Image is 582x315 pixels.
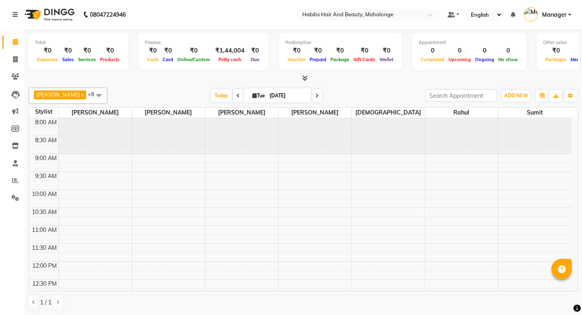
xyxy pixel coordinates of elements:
[31,280,58,288] div: 12:30 PM
[33,154,58,163] div: 9:00 AM
[351,57,377,62] span: Gift Cards
[21,3,77,26] img: logo
[279,108,351,118] span: [PERSON_NAME]
[33,118,58,127] div: 8:00 AM
[80,91,84,98] a: x
[248,46,262,55] div: ₹0
[419,57,446,62] span: Completed
[504,93,528,99] span: ADD NEW
[498,108,571,118] span: sumit
[328,46,351,55] div: ₹0
[90,3,126,26] b: 08047224946
[216,57,243,62] span: Petty cash
[473,46,496,55] div: 0
[205,108,278,118] span: [PERSON_NAME]
[285,57,308,62] span: Voucher
[145,46,161,55] div: ₹0
[473,57,496,62] span: Ongoing
[377,46,395,55] div: ₹0
[88,91,100,97] span: +8
[446,46,473,55] div: 0
[548,282,574,307] iframe: chat widget
[161,57,175,62] span: Card
[250,93,267,99] span: Tue
[543,57,569,62] span: Packages
[35,39,122,46] div: Total
[352,108,424,118] span: [DEMOGRAPHIC_DATA]
[211,89,232,102] span: Today
[212,46,248,55] div: ₹1,44,004
[328,57,351,62] span: Package
[60,57,76,62] span: Sales
[145,57,161,62] span: Cash
[175,57,212,62] span: Online/Custom
[33,136,58,145] div: 8:30 AM
[40,298,51,307] span: 1 / 1
[425,108,498,118] span: Rahul
[446,57,473,62] span: Upcoming
[76,57,98,62] span: Services
[308,57,328,62] span: Prepaid
[496,57,520,62] span: No show
[496,46,520,55] div: 0
[98,57,122,62] span: Products
[132,108,205,118] span: [PERSON_NAME]
[543,46,569,55] div: ₹0
[175,46,212,55] div: ₹0
[426,89,497,102] input: Search Appointment
[419,46,446,55] div: 0
[542,11,566,19] span: Manager
[377,57,395,62] span: Wallet
[36,91,80,98] span: [PERSON_NAME]
[98,46,122,55] div: ₹0
[29,108,58,116] div: Stylist
[419,39,520,46] div: Appointment
[35,46,60,55] div: ₹0
[267,90,308,102] input: 2025-09-02
[524,7,538,22] img: Manager
[35,57,60,62] span: Expenses
[308,46,328,55] div: ₹0
[351,46,377,55] div: ₹0
[31,262,58,270] div: 12:00 PM
[30,226,58,234] div: 11:00 AM
[59,108,132,118] span: [PERSON_NAME]
[249,57,261,62] span: Due
[502,90,530,101] button: ADD NEW
[285,46,308,55] div: ₹0
[30,190,58,198] div: 10:00 AM
[33,172,58,181] div: 9:30 AM
[30,244,58,252] div: 11:30 AM
[285,39,395,46] div: Redemption
[76,46,98,55] div: ₹0
[145,39,262,46] div: Finance
[161,46,175,55] div: ₹0
[60,46,76,55] div: ₹0
[30,208,58,216] div: 10:30 AM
